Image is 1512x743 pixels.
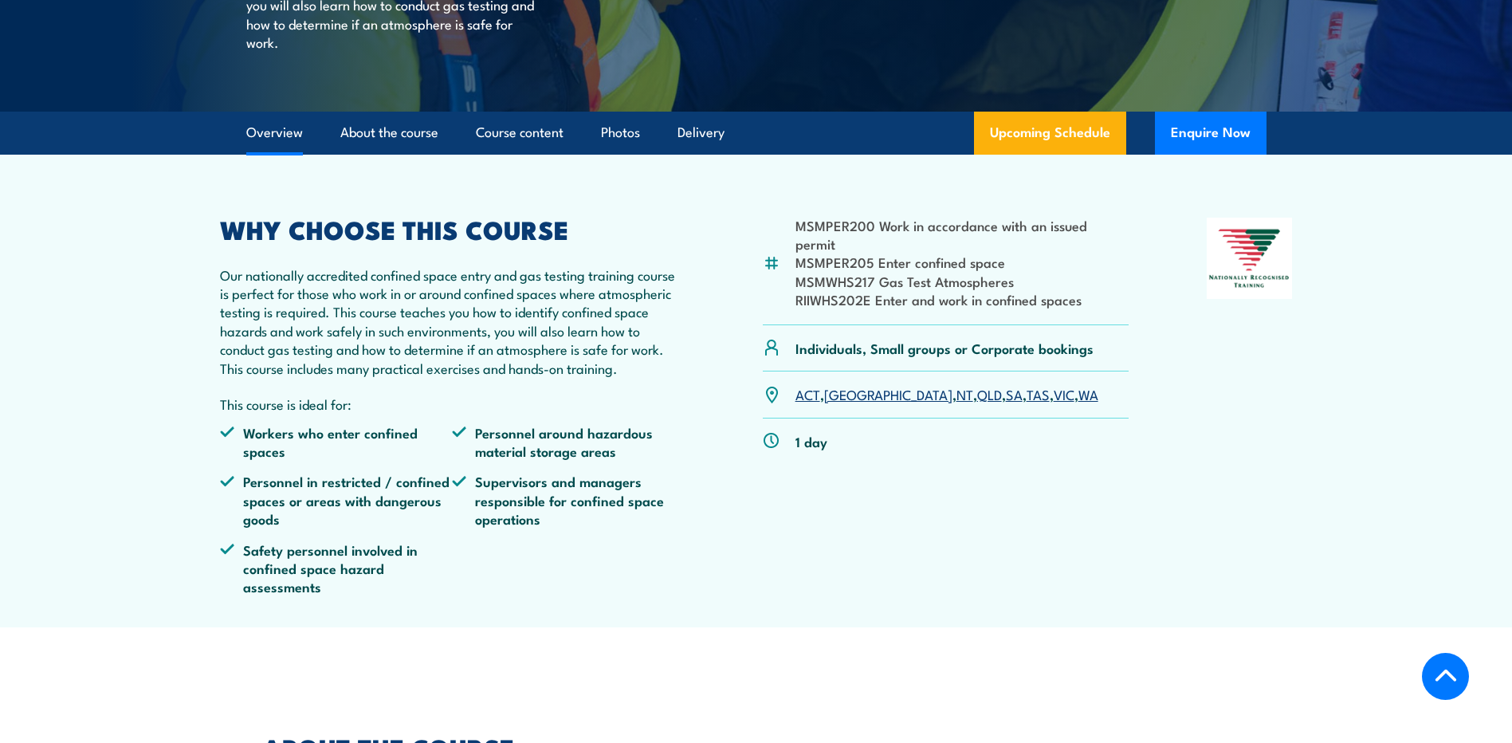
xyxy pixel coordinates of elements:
[795,432,827,450] p: 1 day
[1155,112,1267,155] button: Enquire Now
[795,339,1094,357] p: Individuals, Small groups or Corporate bookings
[795,272,1129,290] li: MSMWHS217 Gas Test Atmospheres
[795,385,1098,403] p: , , , , , , ,
[1078,384,1098,403] a: WA
[220,395,685,413] p: This course is ideal for:
[795,253,1129,271] li: MSMPER205 Enter confined space
[246,112,303,154] a: Overview
[220,472,453,528] li: Personnel in restricted / confined spaces or areas with dangerous goods
[452,472,685,528] li: Supervisors and managers responsible for confined space operations
[1054,384,1074,403] a: VIC
[974,112,1126,155] a: Upcoming Schedule
[601,112,640,154] a: Photos
[795,216,1129,254] li: MSMPER200 Work in accordance with an issued permit
[220,218,685,240] h2: WHY CHOOSE THIS COURSE
[824,384,952,403] a: [GEOGRAPHIC_DATA]
[677,112,725,154] a: Delivery
[1006,384,1023,403] a: SA
[220,541,453,596] li: Safety personnel involved in confined space hazard assessments
[795,384,820,403] a: ACT
[795,290,1129,309] li: RIIWHS202E Enter and work in confined spaces
[1027,384,1050,403] a: TAS
[956,384,973,403] a: NT
[476,112,564,154] a: Course content
[1207,218,1293,299] img: Nationally Recognised Training logo.
[220,265,685,377] p: Our nationally accredited confined space entry and gas testing training course is perfect for tho...
[340,112,438,154] a: About the course
[220,423,453,461] li: Workers who enter confined spaces
[452,423,685,461] li: Personnel around hazardous material storage areas
[977,384,1002,403] a: QLD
